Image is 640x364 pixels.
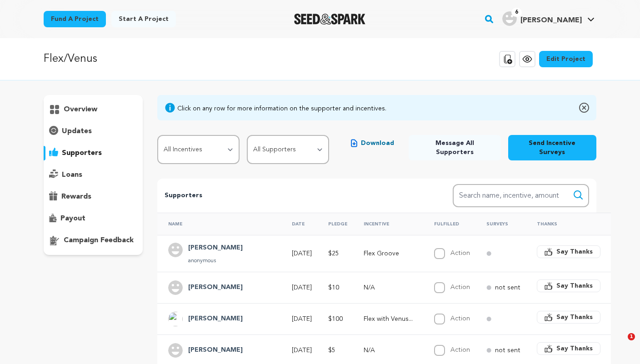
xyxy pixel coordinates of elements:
iframe: Intercom live chat [609,333,631,355]
button: overview [44,102,143,117]
span: $5 [328,347,335,354]
span: Say Thanks [556,247,593,256]
p: rewards [61,191,91,202]
img: close-o.svg [579,102,589,113]
button: campaign feedback [44,233,143,248]
p: N/A [364,283,418,292]
h4: Desiree [188,282,243,293]
p: overview [64,104,97,115]
th: Fulfilled [423,213,475,235]
div: Jac'leen S.'s Profile [502,11,582,26]
button: supporters [44,146,143,160]
span: $100 [328,316,343,322]
span: $10 [328,284,339,291]
span: Download [361,139,394,148]
h4: Jermina Sanders [188,345,243,356]
th: Incentive [353,213,423,235]
span: $25 [328,250,339,257]
img: user.png [168,280,183,295]
a: Edit Project [539,51,593,67]
span: Say Thanks [556,313,593,322]
img: user.png [502,11,517,26]
p: [DATE] [292,249,312,258]
span: Message All Supporters [416,139,493,157]
span: Say Thanks [556,281,593,290]
span: Say Thanks [556,344,593,353]
p: loans [62,170,82,180]
button: Download [344,135,401,151]
p: Supporters [165,190,424,201]
p: campaign feedback [64,235,134,246]
span: Jac'leen S.'s Profile [500,10,596,29]
input: Search name, incentive, amount [453,184,589,207]
button: updates [44,124,143,139]
button: Say Thanks [537,342,600,355]
th: Name [157,213,281,235]
label: Action [450,250,470,256]
p: not sent [495,283,520,292]
p: Flex Groove [364,249,418,258]
button: payout [44,211,143,226]
button: Send Incentive Surveys [508,135,596,160]
img: Seed&Spark Logo Dark Mode [294,14,365,25]
button: rewards [44,189,143,204]
label: Action [450,347,470,353]
button: loans [44,168,143,182]
a: Jac'leen S.'s Profile [500,10,596,26]
span: 1 [628,333,635,340]
button: Say Thanks [537,311,600,324]
button: Say Thanks [537,279,600,292]
img: ACg8ocKnvMU9RbkXTS6C7KPdvHtaTUH-vhQpy5M8eoEktRQojkFKEJMC=s96-c [168,312,183,326]
span: 6 [511,8,522,17]
p: not sent [495,346,520,355]
label: Action [450,284,470,290]
p: Flex/Venus [44,51,97,67]
a: Start a project [111,11,176,27]
p: N/A [364,346,418,355]
p: [DATE] [292,346,312,355]
p: anonymous [188,257,243,264]
button: Say Thanks [537,245,600,258]
a: Seed&Spark Homepage [294,14,365,25]
th: Date [281,213,317,235]
span: [PERSON_NAME] [520,17,582,24]
h4: Heidi Loubser [188,243,243,254]
img: user.png [168,343,183,358]
button: Message All Supporters [409,135,500,160]
div: Click on any row for more information on the supporter and incentives. [177,104,386,113]
th: Surveys [475,213,526,235]
p: Flex with Venus* [364,314,418,324]
h4: Lucier Rayna [188,314,243,324]
p: [DATE] [292,314,312,324]
th: Thanks [526,213,606,235]
p: [DATE] [292,283,312,292]
a: Fund a project [44,11,106,27]
p: payout [60,213,85,224]
label: Action [450,315,470,322]
p: updates [62,126,92,137]
img: user.png [168,243,183,257]
th: Pledge [317,213,353,235]
p: supporters [62,148,102,159]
